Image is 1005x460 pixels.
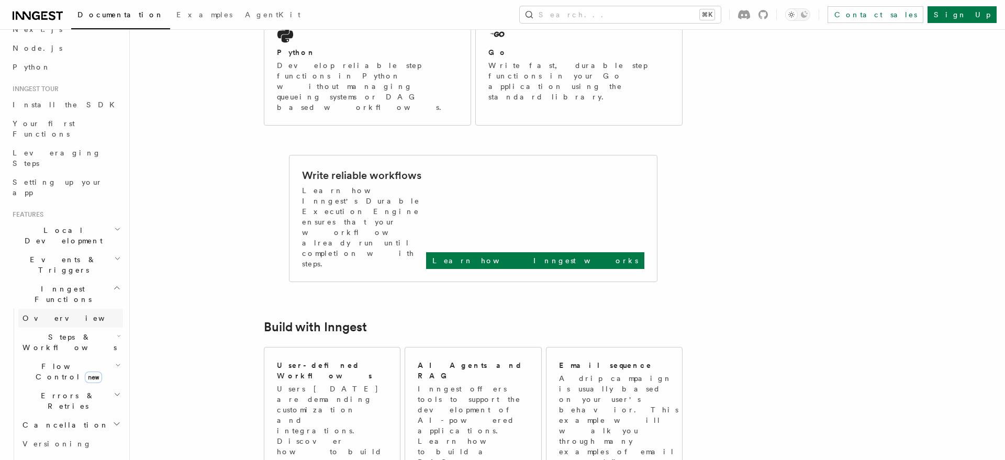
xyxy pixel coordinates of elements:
span: Features [8,210,43,219]
button: Toggle dark mode [785,8,810,21]
span: Inngest tour [8,85,59,93]
span: Documentation [77,10,164,19]
button: Events & Triggers [8,250,123,279]
h2: Python [277,47,316,58]
a: Build with Inngest [264,320,367,334]
span: Errors & Retries [18,390,114,411]
span: Events & Triggers [8,254,114,275]
button: Cancellation [18,416,123,434]
span: Overview [23,314,130,322]
a: AgentKit [239,3,307,28]
a: Python [8,58,123,76]
button: Search...⌘K [520,6,721,23]
span: new [85,372,102,383]
a: Install the SDK [8,95,123,114]
a: PythonDevelop reliable step functions in Python without managing queueing systems or DAG based wo... [264,11,471,126]
span: Your first Functions [13,119,75,138]
span: Steps & Workflows [18,332,117,353]
button: Steps & Workflows [18,328,123,357]
kbd: ⌘K [700,9,714,20]
a: Examples [170,3,239,28]
span: Setting up your app [13,178,103,197]
a: GoWrite fast, durable step functions in your Go application using the standard library. [475,11,683,126]
p: Develop reliable step functions in Python without managing queueing systems or DAG based workflows. [277,60,458,113]
h2: Write reliable workflows [302,168,421,183]
span: Cancellation [18,420,109,430]
a: Setting up your app [8,173,123,202]
button: Flow Controlnew [18,357,123,386]
a: Your first Functions [8,114,123,143]
a: Contact sales [828,6,923,23]
span: Node.js [13,44,62,52]
p: Learn how Inngest's Durable Execution Engine ensures that your workflow already run until complet... [302,185,426,269]
span: Next.js [13,25,62,33]
h2: Go [488,47,507,58]
a: Learn how Inngest works [426,252,644,269]
a: Sign Up [928,6,997,23]
button: Inngest Functions [8,279,123,309]
span: Local Development [8,225,114,246]
h2: User-defined Workflows [277,360,387,381]
span: Leveraging Steps [13,149,101,167]
h2: AI Agents and RAG [418,360,530,381]
a: Versioning [18,434,123,453]
a: Node.js [8,39,123,58]
span: Examples [176,10,232,19]
span: Install the SDK [13,100,121,109]
span: Flow Control [18,361,115,382]
a: Next.js [8,20,123,39]
a: Overview [18,309,123,328]
p: Learn how Inngest works [432,255,638,266]
a: Leveraging Steps [8,143,123,173]
span: Python [13,63,51,71]
span: AgentKit [245,10,300,19]
a: Documentation [71,3,170,29]
span: Versioning [23,440,92,448]
h2: Email sequence [559,360,652,371]
p: Write fast, durable step functions in your Go application using the standard library. [488,60,669,102]
button: Errors & Retries [18,386,123,416]
span: Inngest Functions [8,284,113,305]
button: Local Development [8,221,123,250]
